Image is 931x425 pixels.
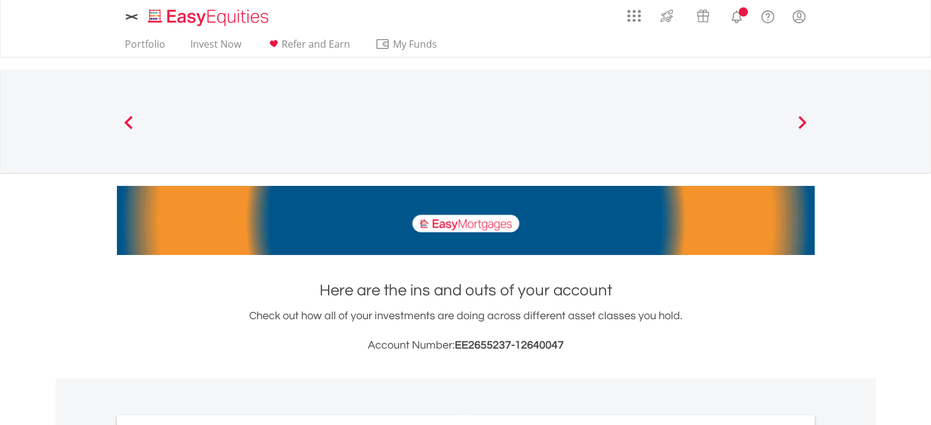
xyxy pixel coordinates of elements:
img: grid-menu-icon.svg [627,9,641,23]
span: EE2655237-12640047 [455,339,564,351]
span: My Funds [375,36,455,52]
a: AppsGrid [619,3,649,23]
h3: Account Number: [117,337,815,354]
img: EasyMortage Promotion Banner [117,186,815,255]
a: Vouchers [685,3,721,26]
h1: Here are the ins and outs of your account [117,279,815,301]
a: Notifications [721,3,752,28]
img: thrive-v2.svg [657,6,677,26]
a: My Profile [783,3,815,30]
div: Check out how all of your investments are doing across different asset classes you hold. [117,308,815,354]
span: Refer and Earn [282,37,350,51]
img: vouchers-v2.svg [693,6,713,26]
img: EasyEquities_Logo.png [146,7,274,28]
a: Home page [143,3,274,28]
a: FAQ's and Support [752,3,783,28]
a: Invest Now [185,38,246,57]
a: Portfolio [120,38,170,57]
a: Refer and Earn [261,38,355,57]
